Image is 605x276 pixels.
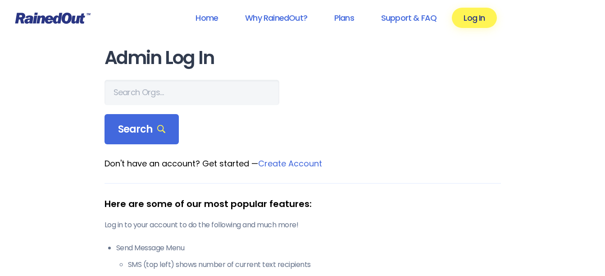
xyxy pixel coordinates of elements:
a: Create Account [258,158,322,169]
a: Plans [323,8,366,28]
a: Support & FAQ [369,8,448,28]
div: Search [105,114,179,145]
h1: Admin Log In [105,48,501,68]
input: Search Orgs… [105,80,279,105]
li: SMS (top left) shows number of current text recipients [128,259,501,270]
a: Why RainedOut? [233,8,319,28]
span: Search [118,123,166,136]
a: Home [184,8,230,28]
a: Log In [452,8,496,28]
div: Here are some of our most popular features: [105,197,501,211]
p: Log in to your account to do the following and much more! [105,220,501,230]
